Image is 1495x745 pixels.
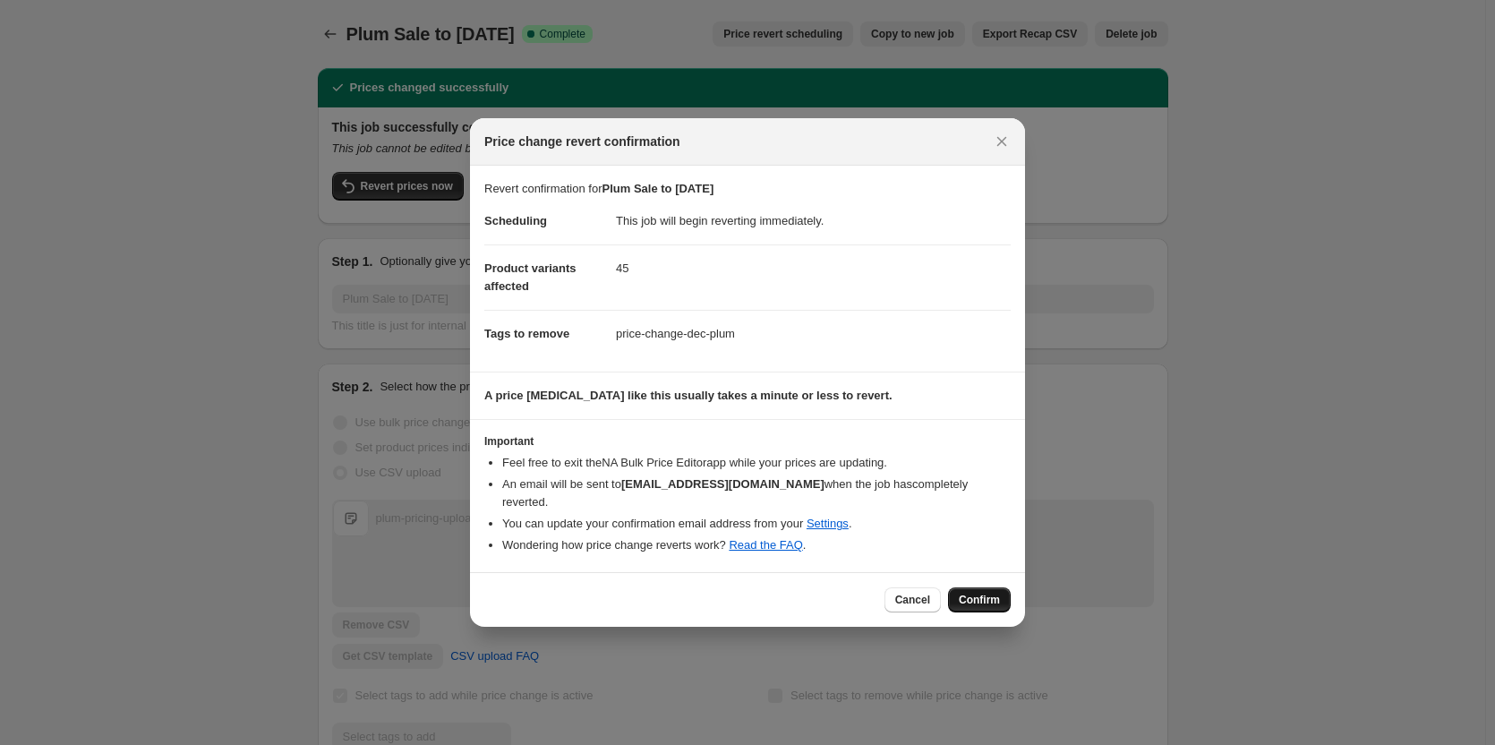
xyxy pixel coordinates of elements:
[502,475,1011,511] li: An email will be sent to when the job has completely reverted .
[895,593,930,607] span: Cancel
[616,310,1011,357] dd: price-change-dec-plum
[484,261,577,293] span: Product variants affected
[602,182,714,195] b: Plum Sale to [DATE]
[616,198,1011,244] dd: This job will begin reverting immediately.
[729,538,802,552] a: Read the FAQ
[621,477,824,491] b: [EMAIL_ADDRESS][DOMAIN_NAME]
[807,517,849,530] a: Settings
[948,587,1011,612] button: Confirm
[484,389,893,402] b: A price [MEDICAL_DATA] like this usually takes a minute or less to revert.
[484,180,1011,198] p: Revert confirmation for
[989,129,1014,154] button: Close
[502,515,1011,533] li: You can update your confirmation email address from your .
[502,536,1011,554] li: Wondering how price change reverts work? .
[484,434,1011,449] h3: Important
[484,214,547,227] span: Scheduling
[484,133,680,150] span: Price change revert confirmation
[484,327,569,340] span: Tags to remove
[502,454,1011,472] li: Feel free to exit the NA Bulk Price Editor app while your prices are updating.
[884,587,941,612] button: Cancel
[959,593,1000,607] span: Confirm
[616,244,1011,292] dd: 45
